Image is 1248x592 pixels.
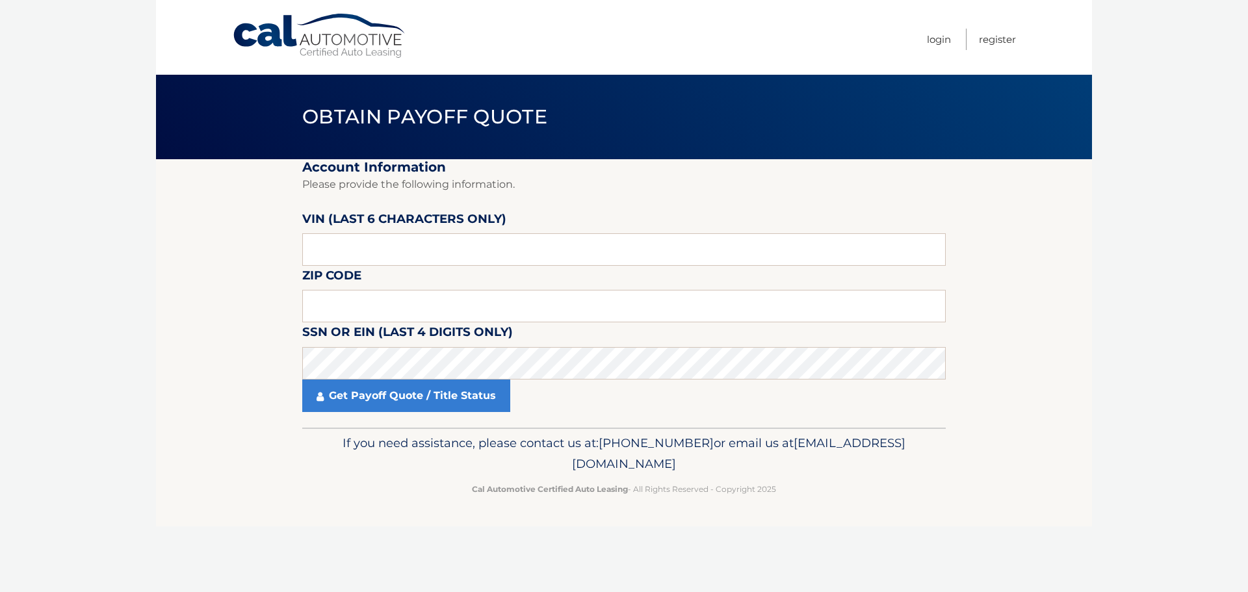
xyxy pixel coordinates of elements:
p: - All Rights Reserved - Copyright 2025 [311,482,937,496]
h2: Account Information [302,159,946,175]
strong: Cal Automotive Certified Auto Leasing [472,484,628,494]
label: VIN (last 6 characters only) [302,209,506,233]
a: Register [979,29,1016,50]
span: Obtain Payoff Quote [302,105,547,129]
p: If you need assistance, please contact us at: or email us at [311,433,937,474]
span: [PHONE_NUMBER] [599,435,714,450]
a: Cal Automotive [232,13,408,59]
label: SSN or EIN (last 4 digits only) [302,322,513,346]
label: Zip Code [302,266,361,290]
p: Please provide the following information. [302,175,946,194]
a: Login [927,29,951,50]
a: Get Payoff Quote / Title Status [302,380,510,412]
